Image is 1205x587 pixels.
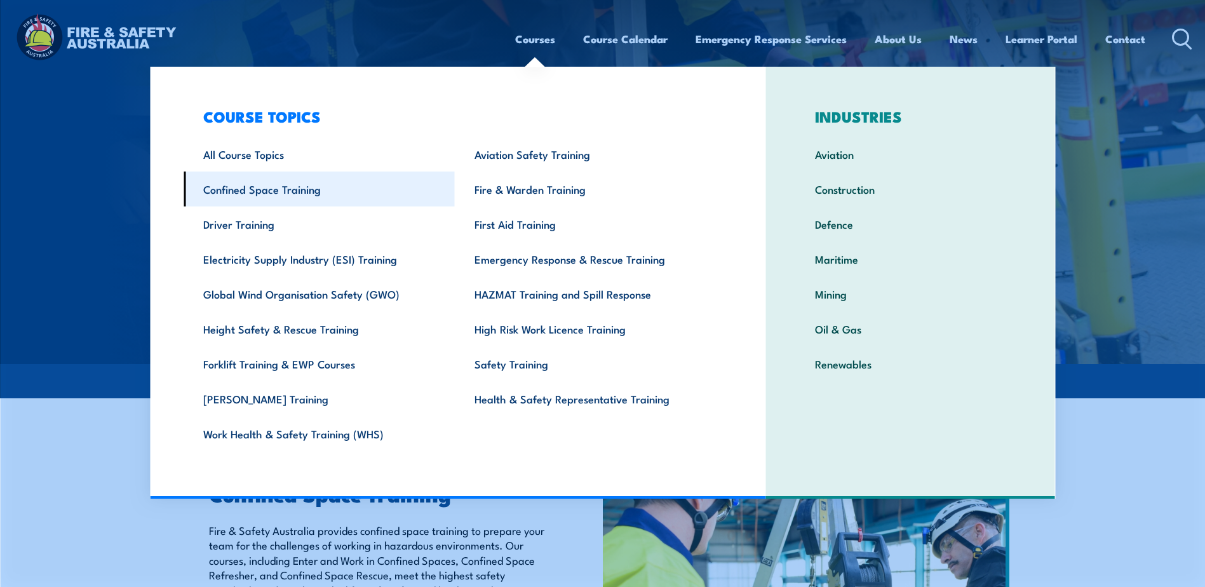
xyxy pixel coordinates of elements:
a: About Us [875,22,922,56]
a: Emergency Response Services [696,22,847,56]
a: Emergency Response & Rescue Training [455,241,726,276]
a: HAZMAT Training and Spill Response [455,276,726,311]
a: Contact [1105,22,1145,56]
a: First Aid Training [455,206,726,241]
a: Forklift Training & EWP Courses [184,346,455,381]
a: Oil & Gas [795,311,1026,346]
h3: COURSE TOPICS [184,107,726,125]
a: Courses [515,22,555,56]
a: Defence [795,206,1026,241]
a: Mining [795,276,1026,311]
a: Maritime [795,241,1026,276]
a: Aviation Safety Training [455,137,726,172]
a: Construction [795,172,1026,206]
a: [PERSON_NAME] Training [184,381,455,416]
a: Safety Training [455,346,726,381]
h2: Confined Space Training [209,485,544,503]
a: Learner Portal [1006,22,1077,56]
a: Renewables [795,346,1026,381]
a: High Risk Work Licence Training [455,311,726,346]
a: Driver Training [184,206,455,241]
a: News [950,22,978,56]
a: Health & Safety Representative Training [455,381,726,416]
h3: INDUSTRIES [795,107,1026,125]
a: Work Health & Safety Training (WHS) [184,416,455,451]
a: All Course Topics [184,137,455,172]
a: Course Calendar [583,22,668,56]
a: Aviation [795,137,1026,172]
a: Fire & Warden Training [455,172,726,206]
a: Confined Space Training [184,172,455,206]
a: Global Wind Organisation Safety (GWO) [184,276,455,311]
a: Height Safety & Rescue Training [184,311,455,346]
a: Electricity Supply Industry (ESI) Training [184,241,455,276]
